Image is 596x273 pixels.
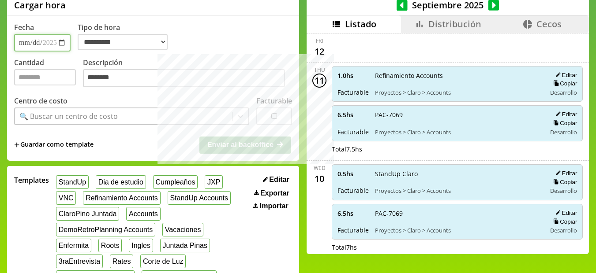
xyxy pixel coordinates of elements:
span: 6.5 hs [337,111,369,119]
button: Cumpleaños [153,175,198,189]
span: PAC-7069 [375,209,540,218]
span: 0.5 hs [337,170,369,178]
button: Vacaciones [162,223,203,236]
button: Enfermita [56,239,91,252]
button: Refinamiento Accounts [83,191,160,205]
button: Corte de Luz [140,255,186,268]
label: Fecha [14,22,34,32]
div: Thu [314,66,325,74]
span: Facturable [337,128,369,136]
span: Refinamiento Accounts [375,71,540,80]
span: Desarrollo [550,226,577,234]
button: Exportar [251,189,292,198]
div: 10 [312,172,326,186]
label: Descripción [83,58,292,90]
div: Total 7.5 hs [332,145,583,153]
span: +Guardar como template [14,140,94,150]
span: Facturable [337,88,369,96]
select: Tipo de hora [78,34,168,50]
div: 🔍 Buscar un centro de costo [19,111,118,121]
span: Facturable [337,226,369,234]
button: JXP [205,175,223,189]
span: Proyectos > Claro > Accounts [375,128,540,136]
span: Distribución [428,18,481,30]
span: Exportar [260,189,289,197]
span: Templates [14,175,49,185]
button: Accounts [126,207,160,221]
button: VNC [56,191,76,205]
span: PAC-7069 [375,111,540,119]
span: Proyectos > Claro > Accounts [375,187,540,195]
span: Proyectos > Claro > Accounts [375,226,540,234]
button: 3raEntrevista [56,255,103,268]
button: StandUp Accounts [168,191,231,205]
label: Facturable [256,96,292,106]
div: Total 7 hs [332,243,583,251]
button: Copiar [551,119,577,127]
div: 11 [312,74,326,88]
button: Copiar [551,178,577,186]
button: Dia de estudio [96,175,146,189]
button: Editar [553,209,577,217]
span: Desarrollo [550,89,577,96]
button: Editar [553,71,577,79]
label: Tipo de hora [78,22,175,52]
button: Editar [553,111,577,118]
button: Copiar [551,218,577,225]
button: Juntada Pinas [160,239,210,252]
textarea: Descripción [83,69,285,88]
button: StandUp [56,175,89,189]
span: Desarrollo [550,128,577,136]
button: Rates [110,255,133,268]
span: + [14,140,19,150]
div: 12 [312,44,326,59]
span: Listado [345,18,376,30]
label: Centro de costo [14,96,67,106]
button: Ingles [129,239,153,252]
div: scrollable content [307,33,589,253]
button: Roots [98,239,122,252]
button: Editar [553,170,577,177]
button: Copiar [551,80,577,87]
span: 6.5 hs [337,209,369,218]
span: Facturable [337,186,369,195]
button: Editar [260,175,292,184]
span: StandUp Claro [375,170,540,178]
button: ClaroPino Juntada [56,207,119,221]
span: Proyectos > Claro > Accounts [375,89,540,96]
span: Editar [269,176,289,184]
label: Cantidad [14,58,83,90]
span: 1.0 hs [337,71,369,80]
span: Cecos [536,18,562,30]
button: DemoRetroPlanning Accounts [56,223,155,236]
span: Importar [260,202,289,210]
span: Desarrollo [550,187,577,195]
div: Fri [316,37,323,44]
div: Wed [314,164,326,172]
input: Cantidad [14,69,76,85]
